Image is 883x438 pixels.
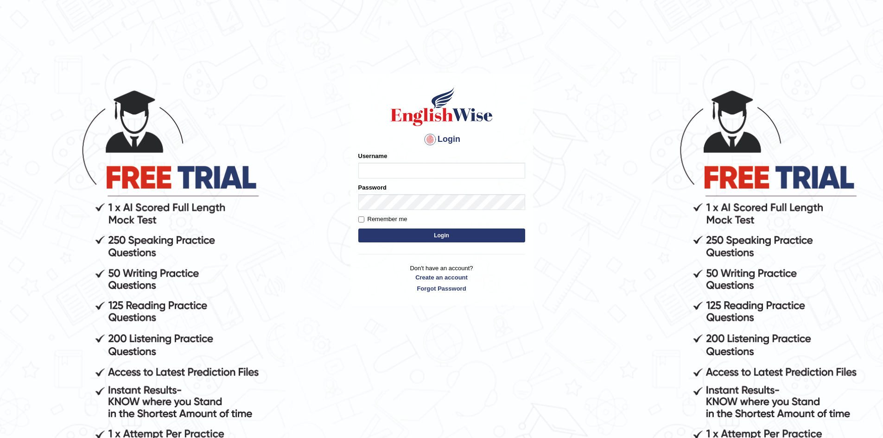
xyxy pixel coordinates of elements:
p: Don't have an account? [358,264,525,292]
label: Remember me [358,215,407,224]
label: Username [358,152,388,160]
input: Remember me [358,216,364,222]
label: Password [358,183,387,192]
h4: Login [358,132,525,147]
button: Login [358,229,525,242]
a: Forgot Password [358,284,525,293]
img: Logo of English Wise sign in for intelligent practice with AI [389,86,495,127]
a: Create an account [358,273,525,282]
